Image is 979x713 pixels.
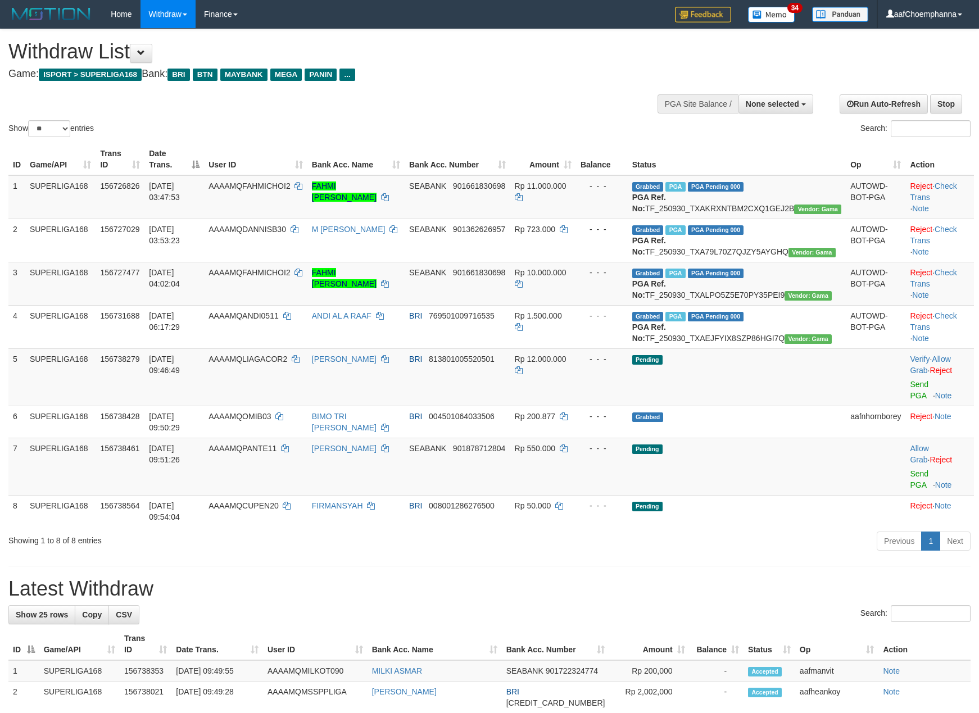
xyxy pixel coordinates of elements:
a: FIRMANSYAH [312,501,363,510]
td: AUTOWD-BOT-PGA [846,305,905,348]
td: SUPERLIGA168 [39,660,120,682]
span: PGA Pending [688,269,744,278]
th: Trans ID: activate to sort column ascending [120,628,171,660]
a: Run Auto-Refresh [840,94,928,113]
span: PGA Pending [688,312,744,321]
th: Bank Acc. Number: activate to sort column ascending [405,143,510,175]
div: - - - [581,224,623,235]
a: Previous [877,532,922,551]
a: [PERSON_NAME] [312,355,377,364]
span: Copy [82,610,102,619]
span: Copy 181201001308506 to clipboard [506,698,605,707]
a: [PERSON_NAME] [372,687,437,696]
span: 156731688 [100,311,139,320]
span: Vendor URL: https://trx31.1velocity.biz [785,334,832,344]
span: BRI [409,412,422,421]
a: Note [883,666,900,675]
a: Show 25 rows [8,605,75,624]
th: Action [905,143,974,175]
a: Stop [930,94,962,113]
select: Showentries [28,120,70,137]
span: Copy 901362626957 to clipboard [453,225,505,234]
a: Send PGA [910,380,928,400]
span: 156738461 [100,444,139,453]
span: 156726826 [100,181,139,190]
span: None selected [746,99,799,108]
span: Copy 813801005520501 to clipboard [429,355,495,364]
div: - - - [581,353,623,365]
a: [PERSON_NAME] [312,444,377,453]
th: Balance: activate to sort column ascending [690,628,744,660]
a: Note [912,334,929,343]
a: Reject [910,225,932,234]
td: aafnhornborey [846,406,905,438]
span: Rp 723.000 [515,225,555,234]
span: MEGA [270,69,302,81]
div: Showing 1 to 8 of 8 entries [8,530,400,546]
a: Note [912,247,929,256]
span: Grabbed [632,225,664,235]
span: [DATE] 06:17:29 [149,311,180,331]
td: 156738353 [120,660,171,682]
span: Rp 1.500.000 [515,311,562,320]
span: [DATE] 03:53:23 [149,225,180,245]
td: 7 [8,438,25,495]
div: - - - [581,500,623,511]
span: [DATE] 03:47:53 [149,181,180,202]
img: panduan.png [812,7,868,22]
a: Reject [910,412,932,421]
img: MOTION_logo.png [8,6,94,22]
td: SUPERLIGA168 [25,305,96,348]
span: AAAAMQANDI0511 [209,311,279,320]
span: Marked by aafromsomean [665,312,685,321]
a: Reject [930,455,952,464]
a: ANDI AL A RAAF [312,311,371,320]
button: None selected [738,94,813,113]
span: [DATE] 09:51:26 [149,444,180,464]
b: PGA Ref. No: [632,279,666,299]
span: 156738564 [100,501,139,510]
a: Check Trans [910,225,957,245]
th: Amount: activate to sort column ascending [609,628,689,660]
td: 6 [8,406,25,438]
td: · · [905,262,974,305]
span: BRI [506,687,519,696]
span: BRI [409,355,422,364]
b: PGA Ref. No: [632,193,666,213]
span: Copy 901722324774 to clipboard [546,666,598,675]
a: Check Trans [910,268,957,288]
label: Show entries [8,120,94,137]
a: Note [935,391,952,400]
a: Allow Grab [910,355,950,375]
a: Note [935,412,951,421]
td: SUPERLIGA168 [25,438,96,495]
td: · [905,406,974,438]
th: Action [878,628,971,660]
a: Note [883,687,900,696]
a: 1 [921,532,940,551]
a: Check Trans [910,181,957,202]
span: Vendor URL: https://trx31.1velocity.biz [788,248,836,257]
th: Bank Acc. Name: activate to sort column ascending [368,628,502,660]
span: 156727029 [100,225,139,234]
a: Send PGA [910,469,928,489]
td: - [690,660,744,682]
a: BIMO TRI [PERSON_NAME] [312,412,377,432]
a: FAHMI [PERSON_NAME] [312,181,377,202]
label: Search: [860,120,971,137]
th: ID: activate to sort column descending [8,628,39,660]
span: Rp 550.000 [515,444,555,453]
h1: Latest Withdraw [8,578,971,600]
td: · · [905,305,974,348]
span: BRI [409,501,422,510]
span: 156738279 [100,355,139,364]
span: PGA Pending [688,225,744,235]
a: Note [912,290,929,299]
div: - - - [581,411,623,422]
div: - - - [581,310,623,321]
td: TF_250930_TXALPO5Z5E70PY35PEI9 [628,262,846,305]
span: [DATE] 09:54:04 [149,501,180,521]
td: [DATE] 09:49:55 [171,660,263,682]
span: SEABANK [506,666,543,675]
td: · [905,438,974,495]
